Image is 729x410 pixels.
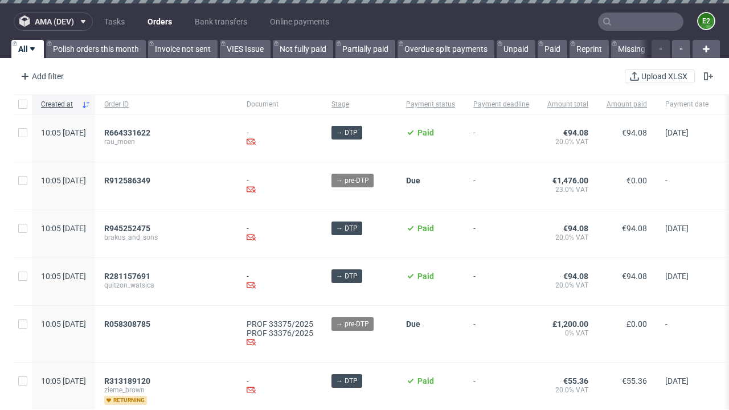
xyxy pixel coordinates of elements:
span: €55.36 [563,376,588,386]
span: Order ID [104,100,228,109]
a: Online payments [263,13,336,31]
a: R058308785 [104,319,153,329]
span: [DATE] [665,272,689,281]
span: → pre-DTP [336,175,369,186]
span: Payment date [665,100,708,109]
span: [DATE] [665,376,689,386]
a: Overdue split payments [398,40,494,58]
span: - [473,319,529,348]
span: 10:05 [DATE] [41,272,86,281]
span: €94.08 [622,128,647,137]
span: Amount total [547,100,588,109]
span: Payment deadline [473,100,529,109]
span: - [473,176,529,196]
button: Upload XLSX [625,69,695,83]
span: R945252475 [104,224,150,233]
span: Upload XLSX [639,72,690,80]
span: €94.08 [563,128,588,137]
span: 10:05 [DATE] [41,128,86,137]
a: Polish orders this month [46,40,146,58]
span: - [473,128,529,148]
a: PROF 33375/2025 [247,319,313,329]
span: [DATE] [665,224,689,233]
a: R664331622 [104,128,153,137]
a: Bank transfers [188,13,254,31]
span: R281157691 [104,272,150,281]
span: 23.0% VAT [547,185,588,194]
span: Paid [417,224,434,233]
span: 10:05 [DATE] [41,376,86,386]
a: R313189120 [104,376,153,386]
a: Missing invoice [611,40,678,58]
span: [DATE] [665,128,689,137]
span: Due [406,319,420,329]
span: 20.0% VAT [547,137,588,146]
a: Partially paid [335,40,395,58]
span: €94.08 [563,272,588,281]
span: Paid [417,376,434,386]
div: Add filter [16,67,66,85]
div: - [247,272,313,292]
span: 10:05 [DATE] [41,319,86,329]
span: 0% VAT [547,329,588,338]
span: → DTP [336,223,358,233]
span: €94.08 [563,224,588,233]
span: €94.08 [622,224,647,233]
span: €0.00 [626,176,647,185]
a: PROF 33376/2025 [247,329,313,338]
span: - [473,376,529,405]
span: €55.36 [622,376,647,386]
span: £0.00 [626,319,647,329]
a: Unpaid [497,40,535,58]
a: Paid [538,40,567,58]
a: VIES Issue [220,40,271,58]
a: All [11,40,44,58]
span: - [473,272,529,292]
div: - [247,376,313,396]
figcaption: e2 [698,13,714,29]
span: R664331622 [104,128,150,137]
span: Payment status [406,100,455,109]
span: Created at [41,100,77,109]
a: Orders [141,13,179,31]
a: Tasks [97,13,132,31]
span: €1,476.00 [552,176,588,185]
span: brakus_and_sons [104,233,228,242]
div: - [247,128,313,148]
span: → pre-DTP [336,319,369,329]
span: 20.0% VAT [547,386,588,395]
span: quitzon_watsica [104,281,228,290]
span: €94.08 [622,272,647,281]
a: Invoice not sent [148,40,218,58]
span: Paid [417,128,434,137]
div: - [247,176,313,196]
span: R058308785 [104,319,150,329]
a: R912586349 [104,176,153,185]
span: 20.0% VAT [547,281,588,290]
span: 20.0% VAT [547,233,588,242]
span: rau_moen [104,137,228,146]
span: - [665,319,708,348]
span: zieme_brown [104,386,228,395]
a: Not fully paid [273,40,333,58]
div: - [247,224,313,244]
span: returning [104,396,147,405]
span: 10:05 [DATE] [41,224,86,233]
span: Paid [417,272,434,281]
span: - [473,224,529,244]
span: → DTP [336,128,358,138]
span: £1,200.00 [552,319,588,329]
span: Stage [331,100,388,109]
span: → DTP [336,376,358,386]
a: R945252475 [104,224,153,233]
a: R281157691 [104,272,153,281]
span: 10:05 [DATE] [41,176,86,185]
a: Reprint [570,40,609,58]
button: ama (dev) [14,13,93,31]
span: ama (dev) [35,18,74,26]
span: R912586349 [104,176,150,185]
span: → DTP [336,271,358,281]
span: R313189120 [104,376,150,386]
span: Amount paid [607,100,647,109]
span: Due [406,176,420,185]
